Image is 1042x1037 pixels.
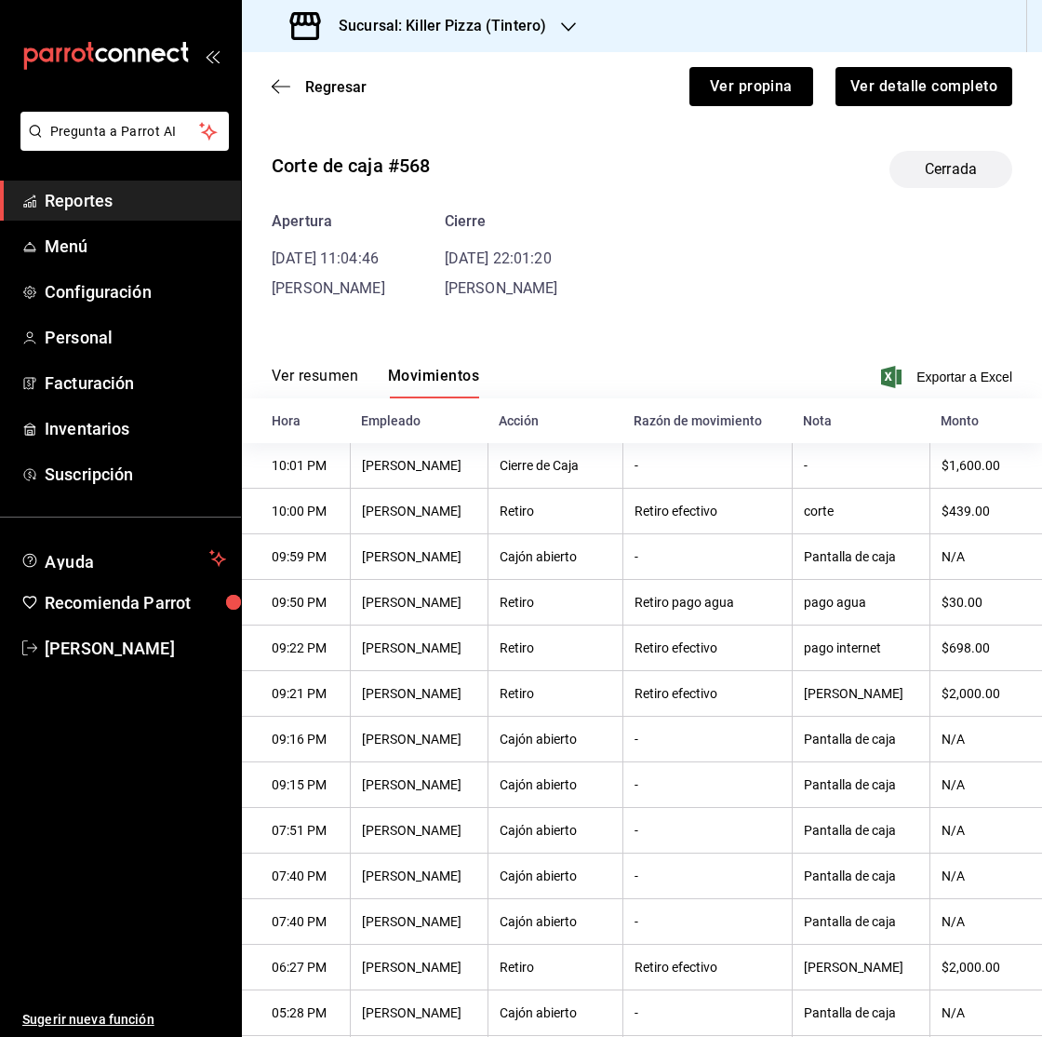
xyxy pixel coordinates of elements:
[929,854,1042,899] th: N/A
[350,808,488,854] th: [PERSON_NAME]
[488,671,622,717] th: Retiro
[488,945,622,990] th: Retiro
[792,671,929,717] th: [PERSON_NAME]
[22,1010,226,1030] span: Sugerir nueva función
[929,580,1042,626] th: $30.00
[242,808,350,854] th: 07:51 PM
[488,580,622,626] th: Retiro
[622,762,792,808] th: -
[488,534,622,580] th: Cajón abierto
[792,489,929,534] th: corte
[792,990,929,1036] th: Pantalla de caja
[445,249,552,267] time: [DATE] 22:01:20
[792,762,929,808] th: Pantalla de caja
[914,158,988,181] span: Cerrada
[350,626,488,671] th: [PERSON_NAME]
[242,489,350,534] th: 10:00 PM
[929,945,1042,990] th: $2,000.00
[622,671,792,717] th: Retiro efectivo
[622,398,792,443] th: Razón de movimiento
[792,580,929,626] th: pago agua
[792,398,929,443] th: Nota
[350,398,488,443] th: Empleado
[792,626,929,671] th: pago internet
[242,626,350,671] th: 09:22 PM
[792,808,929,854] th: Pantalla de caja
[272,367,479,398] div: navigation tabs
[929,717,1042,762] th: N/A
[929,671,1042,717] th: $2,000.00
[835,67,1012,106] button: Ver detalle completo
[929,808,1042,854] th: N/A
[792,854,929,899] th: Pantalla de caja
[350,443,488,489] th: [PERSON_NAME]
[929,398,1042,443] th: Monto
[929,990,1042,1036] th: N/A
[205,48,220,63] button: open_drawer_menu
[272,210,385,233] div: Apertura
[488,854,622,899] th: Cajón abierto
[272,367,358,398] button: Ver resumen
[488,808,622,854] th: Cajón abierto
[45,370,226,396] span: Facturación
[242,945,350,990] th: 06:27 PM
[242,671,350,717] th: 09:21 PM
[242,443,350,489] th: 10:01 PM
[445,210,558,233] div: Cierre
[45,416,226,441] span: Inventarios
[350,580,488,626] th: [PERSON_NAME]
[622,580,792,626] th: Retiro pago agua
[45,188,226,213] span: Reportes
[272,78,367,96] button: Regresar
[350,489,488,534] th: [PERSON_NAME]
[622,717,792,762] th: -
[45,636,226,661] span: [PERSON_NAME]
[622,489,792,534] th: Retiro efectivo
[45,325,226,350] span: Personal
[50,122,200,141] span: Pregunta a Parrot AI
[242,854,350,899] th: 07:40 PM
[445,279,558,297] span: [PERSON_NAME]
[622,945,792,990] th: Retiro efectivo
[622,808,792,854] th: -
[272,249,379,267] time: [DATE] 11:04:46
[272,279,385,297] span: [PERSON_NAME]
[45,590,226,615] span: Recomienda Parrot
[242,717,350,762] th: 09:16 PM
[388,367,479,398] button: Movimientos
[350,671,488,717] th: [PERSON_NAME]
[622,854,792,899] th: -
[929,899,1042,945] th: N/A
[488,443,622,489] th: Cierre de Caja
[792,945,929,990] th: [PERSON_NAME]
[242,990,350,1036] th: 05:28 PM
[929,762,1042,808] th: N/A
[45,234,226,259] span: Menú
[929,443,1042,489] th: $1,600.00
[622,626,792,671] th: Retiro efectivo
[20,112,229,151] button: Pregunta a Parrot AI
[350,534,488,580] th: [PERSON_NAME]
[350,717,488,762] th: [PERSON_NAME]
[792,534,929,580] th: Pantalla de caja
[885,366,1012,388] button: Exportar a Excel
[242,580,350,626] th: 09:50 PM
[350,899,488,945] th: [PERSON_NAME]
[488,489,622,534] th: Retiro
[350,990,488,1036] th: [PERSON_NAME]
[622,899,792,945] th: -
[488,762,622,808] th: Cajón abierto
[45,547,202,570] span: Ayuda
[242,762,350,808] th: 09:15 PM
[689,67,813,106] button: Ver propina
[350,762,488,808] th: [PERSON_NAME]
[272,152,430,180] div: Corte de caja #568
[45,462,226,487] span: Suscripción
[792,443,929,489] th: -
[350,854,488,899] th: [PERSON_NAME]
[488,626,622,671] th: Retiro
[929,489,1042,534] th: $439.00
[324,15,546,37] h3: Sucursal: Killer Pizza (Tintero)
[929,626,1042,671] th: $698.00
